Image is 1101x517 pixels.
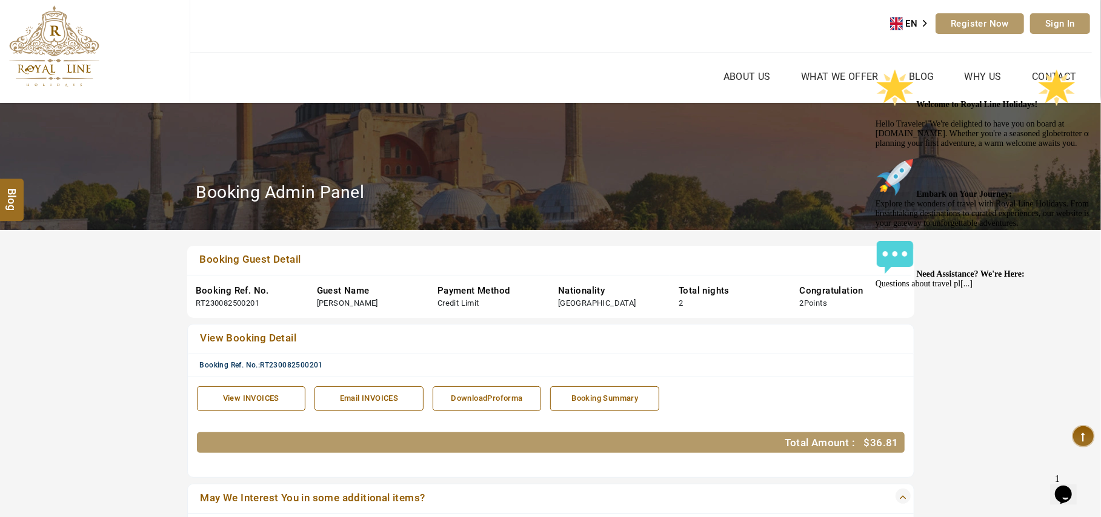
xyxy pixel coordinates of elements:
[558,285,660,297] div: Nationality
[679,298,683,309] div: 2
[804,298,827,308] span: Points
[890,15,936,33] a: EN
[4,188,20,199] span: Blog
[197,386,306,411] a: View INVOICES
[5,94,44,133] img: :rocket:
[864,436,870,449] span: $
[557,393,653,404] div: Booking Summary
[798,68,882,85] a: What we Offer
[167,5,205,44] img: :star2:
[46,126,142,135] strong: Embark on Your Journey:
[1050,469,1089,505] iframe: chat widget
[437,298,479,309] div: Credit Limit
[317,298,378,309] div: [PERSON_NAME]
[936,13,1024,34] a: Register Now
[890,15,936,33] aside: Language selected: English
[558,298,636,309] div: [GEOGRAPHIC_DATA]
[5,5,223,225] div: 🌟 Welcome to Royal Line Holidays!🌟Hello Traveler! We're delighted to have you on board at [DOMAIN...
[196,298,260,309] div: RT230082500201
[196,285,299,297] div: Booking Ref. No.
[200,360,911,370] div: Booking Ref. No.:
[433,386,542,411] a: DownloadProforma
[5,36,221,225] span: Hello Traveler! We're delighted to have you on board at [DOMAIN_NAME]. Whether you're a seasoned ...
[5,174,44,213] img: :speech_balloon:
[197,490,834,507] a: May We Interest You in some additional items?
[1030,13,1090,34] a: Sign In
[196,182,365,203] h2: Booking Admin Panel
[679,285,781,297] div: Total nights
[46,206,154,215] strong: Need Assistance? We're Here:
[720,68,774,85] a: About Us
[890,15,936,33] div: Language
[260,361,323,369] span: RT230082500201
[799,298,803,308] span: 2
[314,386,424,411] a: Email INVOICES
[437,285,540,297] div: Payment Method
[201,332,297,344] span: View Booking Detail
[5,5,44,44] img: :star2:
[550,386,659,411] a: Booking Summary
[871,64,1089,463] iframe: chat widget
[785,436,856,449] span: Total Amount :
[317,285,419,297] div: Guest Name
[196,252,834,269] a: Booking Guest Detail
[9,5,99,87] img: The Royal Line Holidays
[204,393,299,404] div: View INVOICES
[46,36,206,45] strong: Welcome to Royal Line Holidays!
[799,285,902,297] div: Congratulation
